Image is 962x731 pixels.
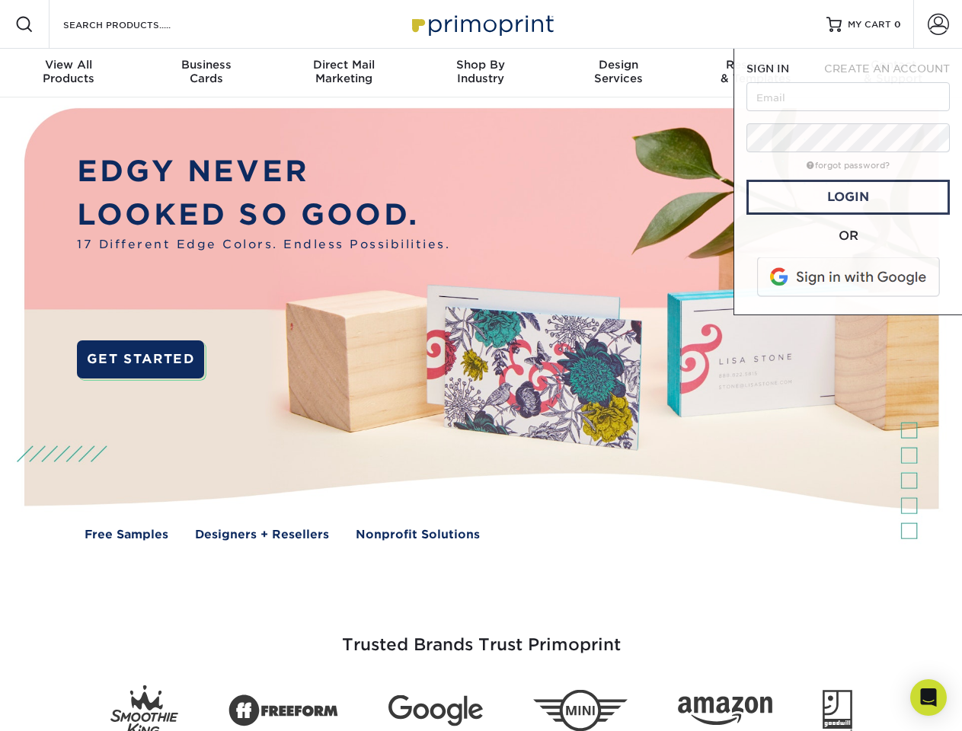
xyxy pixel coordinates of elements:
[910,679,947,716] div: Open Intercom Messenger
[36,599,927,673] h3: Trusted Brands Trust Primoprint
[687,58,824,85] div: & Templates
[678,697,772,726] img: Amazon
[550,58,687,72] span: Design
[4,685,129,726] iframe: Google Customer Reviews
[746,227,950,245] div: OR
[275,58,412,85] div: Marketing
[550,58,687,85] div: Services
[405,8,558,40] img: Primoprint
[388,695,483,726] img: Google
[848,18,891,31] span: MY CART
[77,193,450,237] p: LOOKED SO GOOD.
[195,526,329,544] a: Designers + Resellers
[137,58,274,85] div: Cards
[137,49,274,97] a: BusinessCards
[687,58,824,72] span: Resources
[412,58,549,85] div: Industry
[412,58,549,72] span: Shop By
[746,82,950,111] input: Email
[807,161,890,171] a: forgot password?
[275,58,412,72] span: Direct Mail
[894,19,901,30] span: 0
[823,690,852,731] img: Goodwill
[77,236,450,254] span: 17 Different Edge Colors. Endless Possibilities.
[77,150,450,193] p: EDGY NEVER
[550,49,687,97] a: DesignServices
[62,15,210,34] input: SEARCH PRODUCTS.....
[412,49,549,97] a: Shop ByIndustry
[137,58,274,72] span: Business
[77,340,204,378] a: GET STARTED
[746,62,789,75] span: SIGN IN
[356,526,480,544] a: Nonprofit Solutions
[687,49,824,97] a: Resources& Templates
[85,526,168,544] a: Free Samples
[746,180,950,215] a: Login
[824,62,950,75] span: CREATE AN ACCOUNT
[275,49,412,97] a: Direct MailMarketing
